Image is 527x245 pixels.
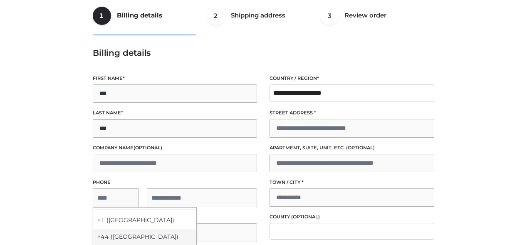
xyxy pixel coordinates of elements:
span: (optional) [134,145,162,151]
h3: Billing details [93,48,434,58]
label: Country / Region [270,74,434,82]
div: +1 ([GEOGRAPHIC_DATA]) [93,212,196,229]
label: Town / City [270,178,434,186]
label: Phone [93,178,257,186]
label: County [270,213,434,221]
label: Apartment, suite, unit, etc. [270,144,434,152]
label: Street address [270,109,434,117]
label: Company name [93,144,257,152]
label: Last name [93,109,257,117]
span: (optional) [291,214,320,220]
span: (optional) [346,145,375,151]
label: First name [93,74,257,82]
